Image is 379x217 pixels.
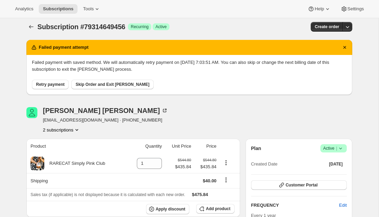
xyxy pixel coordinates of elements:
button: Retry payment [32,80,69,89]
button: Analytics [11,4,37,14]
button: Shipping actions [221,176,232,184]
span: Created Date [251,161,277,168]
small: $544.80 [203,158,216,162]
span: Active [323,145,344,152]
span: Apply discount [156,206,186,212]
span: Sales tax (if applicable) is not displayed because it is calculated with each new order. [31,192,185,197]
span: Active [155,24,167,30]
button: Help [304,4,335,14]
p: Failed payment with saved method. We will automatically retry payment on [DATE] 7:03:51 AM. You c... [32,59,347,73]
h2: Failed payment attempt [39,44,88,51]
button: Subscriptions [39,4,78,14]
button: Skip Order and Exit [PERSON_NAME] [71,80,153,89]
button: Customer Portal [251,180,347,190]
h2: FREQUENCY [251,202,339,209]
button: Tools [79,4,105,14]
button: Apply discount [146,204,190,214]
span: Create order [315,24,339,30]
span: Valerie Goldsmith [26,107,37,118]
span: Skip Order and Exit [PERSON_NAME] [75,82,149,87]
th: Shipping [26,173,128,188]
span: Edit [339,202,347,209]
th: Product [26,139,128,154]
div: [PERSON_NAME] [PERSON_NAME] [43,107,168,114]
span: Tools [83,6,94,12]
span: $40.00 [203,178,216,183]
button: Subscriptions [26,22,36,32]
th: Unit Price [164,139,193,154]
span: Subscriptions [43,6,73,12]
span: | [336,146,337,151]
small: $544.80 [178,158,191,162]
span: Recurring [131,24,149,30]
span: Analytics [15,6,33,12]
img: product img [31,157,44,170]
button: Product actions [221,159,232,167]
span: Help [315,6,324,12]
button: Edit [335,200,351,211]
span: Retry payment [36,82,64,87]
span: $475.84 [192,192,208,197]
button: Add product [196,204,234,214]
span: $435.84 [175,163,191,170]
span: $435.84 [195,163,216,170]
span: Settings [347,6,364,12]
button: Create order [311,22,343,32]
span: Customer Portal [286,182,318,188]
span: [DATE] [329,161,343,167]
span: Subscription #79314649456 [37,23,125,31]
h2: Plan [251,145,261,152]
th: Quantity [128,139,164,154]
div: RARECAT Simply Pink Club [44,160,105,167]
button: [DATE] [325,159,347,169]
span: Add product [206,206,230,212]
button: Settings [336,4,368,14]
th: Price [193,139,218,154]
button: Dismiss notification [340,43,350,52]
span: [EMAIL_ADDRESS][DOMAIN_NAME] · [PHONE_NUMBER] [43,117,168,124]
button: Product actions [43,126,80,133]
